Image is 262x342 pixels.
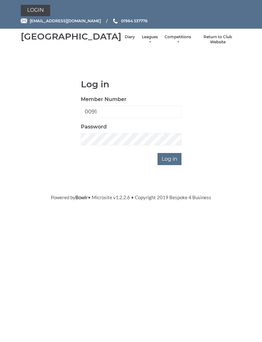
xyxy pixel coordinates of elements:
span: Powered by • Microsite v1.2.2.6 • Copyright 2019 Bespoke 4 Business [51,194,211,200]
span: [EMAIL_ADDRESS][DOMAIN_NAME] [30,18,101,23]
a: Phone us 01964 537776 [112,18,148,24]
a: Diary [125,34,135,40]
a: Return to Club Website [197,34,238,45]
span: 01964 537776 [121,18,148,23]
a: Competitions [165,34,191,45]
a: Email [EMAIL_ADDRESS][DOMAIN_NAME] [21,18,101,24]
h1: Log in [81,79,181,89]
a: Leagues [141,34,158,45]
label: Member Number [81,96,127,103]
label: Password [81,123,107,131]
input: Log in [158,153,181,165]
div: [GEOGRAPHIC_DATA] [21,32,121,41]
img: Phone us [113,18,118,24]
a: Login [21,5,50,16]
img: Email [21,18,27,23]
a: Bowlr [75,194,88,200]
